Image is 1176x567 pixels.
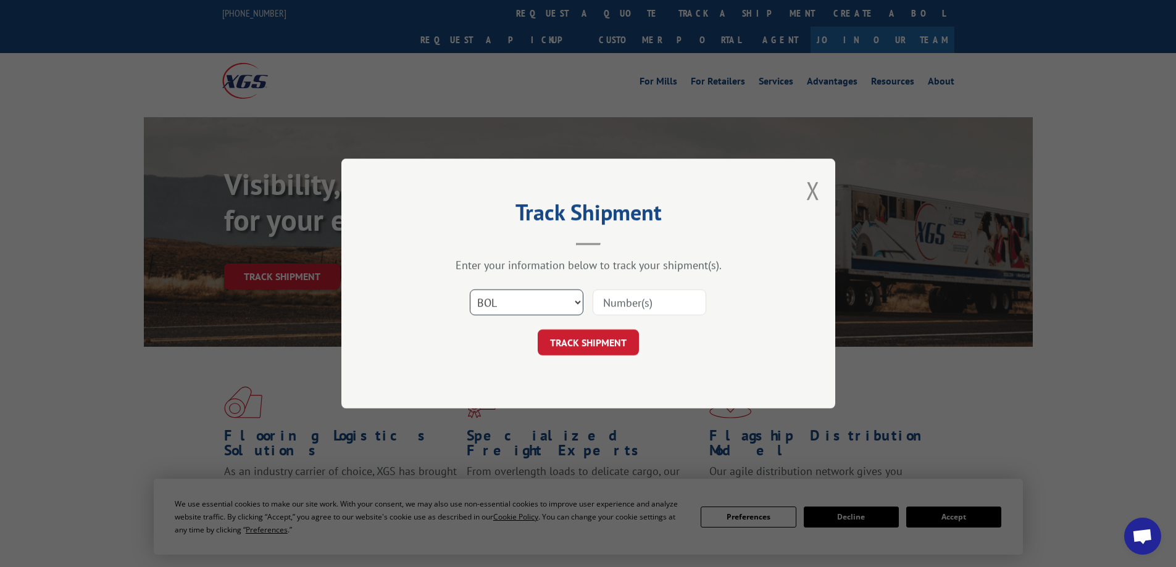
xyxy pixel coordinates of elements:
div: Open chat [1124,518,1161,555]
button: Close modal [806,174,820,207]
div: Enter your information below to track your shipment(s). [403,258,774,272]
input: Number(s) [593,289,706,315]
h2: Track Shipment [403,204,774,227]
button: TRACK SHIPMENT [538,329,639,355]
